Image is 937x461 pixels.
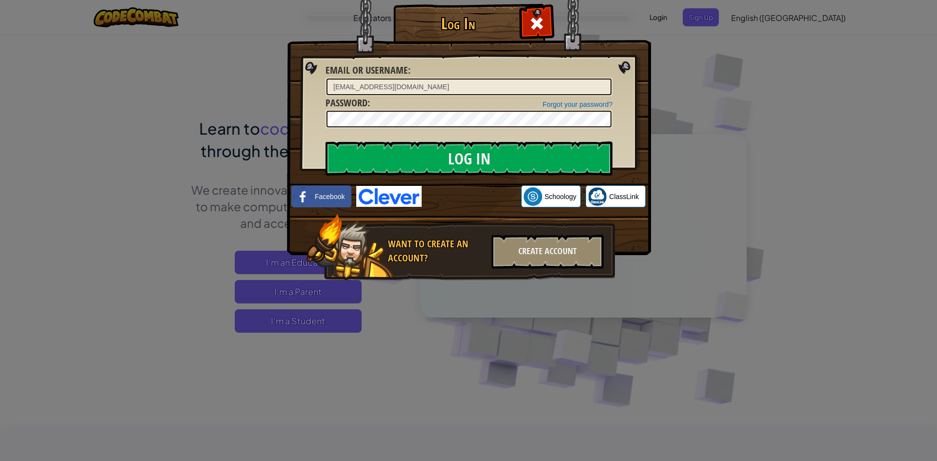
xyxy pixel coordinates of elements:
[396,15,520,32] h1: Log In
[588,187,607,206] img: classlink-logo-small.png
[524,187,542,206] img: schoology.png
[326,96,367,109] span: Password
[543,100,612,108] a: Forgot your password?
[294,187,312,206] img: facebook_small.png
[326,141,612,176] input: Log In
[326,96,370,110] label: :
[326,63,410,78] label: :
[545,192,576,201] span: Schoology
[356,186,422,207] img: clever-logo-blue.png
[491,235,604,269] div: Create Account
[609,192,639,201] span: ClassLink
[388,237,486,265] div: Want to create an account?
[326,63,408,77] span: Email or Username
[422,186,521,207] iframe: Sign in with Google Button
[315,192,345,201] span: Facebook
